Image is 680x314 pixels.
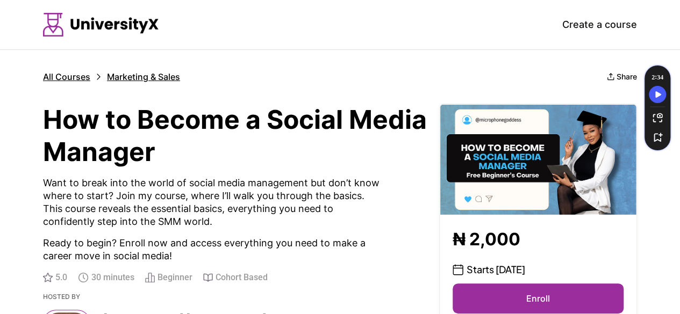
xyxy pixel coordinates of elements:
span: 5.0 [55,271,67,284]
p: All Courses [43,71,90,82]
p: How to Become a Social Media Manager [43,104,439,168]
p: Starts [DATE] [467,262,525,277]
button: Share [607,71,637,82]
p: Share [617,71,637,82]
p: Create a course [562,18,637,31]
span: 30 minutes [91,271,134,284]
span: Cohort Based [216,271,268,284]
button: Enroll [453,283,624,313]
p: ₦ 2,000 [453,223,624,255]
span: Beginner [158,271,192,284]
p: Marketing & Sales [107,71,180,82]
p: Want to break into the world of social media management but don’t know where to start? Join my co... [43,177,380,228]
img: Logo [43,13,159,36]
p: Ready to begin? Enroll now and access everything you need to make a career move in social media! [43,237,380,262]
p: Hosted by [43,293,439,301]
